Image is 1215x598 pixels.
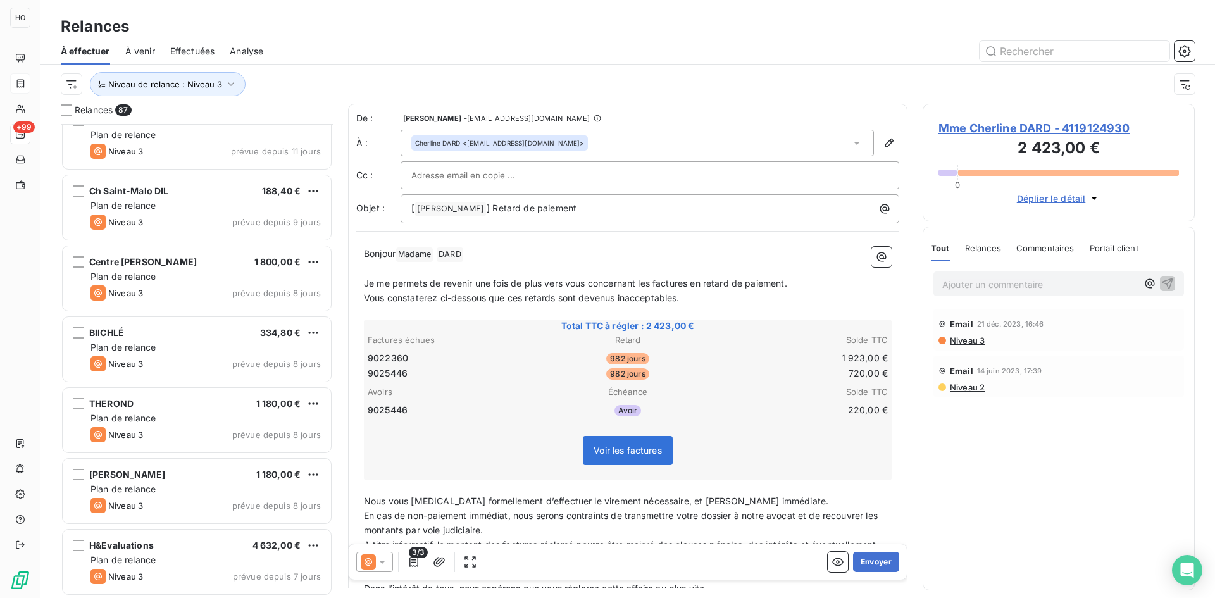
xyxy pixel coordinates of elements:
[231,146,321,156] span: prévue depuis 11 jours
[90,342,156,352] span: Plan de relance
[368,367,408,380] span: 9025446
[853,552,899,572] button: Envoyer
[1090,243,1138,253] span: Portail client
[415,139,584,147] div: <[EMAIL_ADDRESS][DOMAIN_NAME]>
[366,320,890,332] span: Total TTC à régler : 2 423,00 €
[356,112,401,125] span: De :
[262,185,301,196] span: 188,40 €
[108,571,143,582] span: Niveau 3
[364,583,707,594] span: Dans l’intérêt de tous, nous espérons que vous règlerez cette affaire au plus vite.
[10,570,30,590] img: Logo LeanPay
[232,217,321,227] span: prévue depuis 9 jours
[90,483,156,494] span: Plan de relance
[232,288,321,298] span: prévue depuis 8 jours
[368,352,408,364] span: 9022360
[108,430,143,440] span: Niveau 3
[716,403,888,417] td: 220,00 €
[1016,243,1075,253] span: Commentaires
[464,115,590,122] span: - [EMAIL_ADDRESS][DOMAIN_NAME]
[415,139,460,147] span: Cherline DARD
[115,104,131,116] span: 87
[409,547,428,558] span: 3/3
[950,366,973,376] span: Email
[108,217,143,227] span: Niveau 3
[61,15,129,38] h3: Relances
[594,445,662,456] span: Voir les factures
[364,539,878,564] span: A titre informatif, le montant des factures réclamé pourra être majoré des clauses pénales, des i...
[356,137,401,149] label: À :
[89,185,169,196] span: Ch Saint-Malo DIL
[938,120,1179,137] span: Mme Cherline DARD - 4119124930
[606,368,649,380] span: 982 jours
[356,202,385,213] span: Objet :
[252,540,301,551] span: 4 632,00 €
[356,169,401,182] label: Cc :
[75,104,113,116] span: Relances
[938,137,1179,162] h3: 2 423,00 €
[364,510,880,535] span: En cas de non-paiement immédiat, nous serons contraints de transmettre votre dossier à notre avoc...
[367,385,540,399] th: Avoirs
[232,501,321,511] span: prévue depuis 8 jours
[716,385,888,399] th: Solde TTC
[256,469,301,480] span: 1 180,00 €
[89,256,197,267] span: Centre [PERSON_NAME]
[89,398,134,409] span: THEROND
[367,403,540,417] td: 9025446
[90,554,156,565] span: Plan de relance
[411,166,547,185] input: Adresse email en copie ...
[716,366,888,380] td: 720,00 €
[716,351,888,365] td: 1 923,00 €
[108,359,143,369] span: Niveau 3
[411,202,414,213] span: [
[716,333,888,347] th: Solde TTC
[260,327,301,338] span: 334,80 €
[606,353,649,364] span: 982 jours
[170,45,215,58] span: Effectuées
[977,367,1042,375] span: 14 juin 2023, 17:39
[108,79,222,89] span: Niveau de relance : Niveau 3
[90,200,156,211] span: Plan de relance
[90,129,156,140] span: Plan de relance
[980,41,1169,61] input: Rechercher
[541,333,714,347] th: Retard
[254,256,301,267] span: 1 800,00 €
[487,202,576,213] span: ] Retard de paiement
[955,180,960,190] span: 0
[931,243,950,253] span: Tout
[364,248,396,259] span: Bonjour
[364,495,828,506] span: Nous vous [MEDICAL_DATA] formellement d’effectuer le virement nécessaire, et [PERSON_NAME] immédi...
[61,124,333,598] div: grid
[965,243,1001,253] span: Relances
[950,319,973,329] span: Email
[108,288,143,298] span: Niveau 3
[10,8,30,28] div: HO
[233,571,321,582] span: prévue depuis 7 jours
[396,247,433,262] span: Madame
[125,45,155,58] span: À venir
[364,292,680,303] span: Vous constaterez ci-dessous que ces retards sont devenus inacceptables.
[367,333,540,347] th: Factures échues
[89,469,165,480] span: [PERSON_NAME]
[232,359,321,369] span: prévue depuis 8 jours
[230,45,263,58] span: Analyse
[437,247,463,262] span: DARD
[90,413,156,423] span: Plan de relance
[61,45,110,58] span: À effectuer
[90,271,156,282] span: Plan de relance
[541,385,714,399] th: Échéance
[1172,555,1202,585] div: Open Intercom Messenger
[89,327,124,338] span: BIICHLÉ
[108,501,143,511] span: Niveau 3
[949,382,985,392] span: Niveau 2
[1017,192,1086,205] span: Déplier le détail
[232,430,321,440] span: prévue depuis 8 jours
[13,121,35,133] span: +99
[90,72,246,96] button: Niveau de relance : Niveau 3
[108,146,143,156] span: Niveau 3
[1013,191,1105,206] button: Déplier le détail
[415,202,486,216] span: [PERSON_NAME]
[256,398,301,409] span: 1 180,00 €
[403,115,461,122] span: [PERSON_NAME]
[364,278,787,289] span: Je me permets de revenir une fois de plus vers vous concernant les factures en retard de paiement.
[977,320,1044,328] span: 21 déc. 2023, 16:46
